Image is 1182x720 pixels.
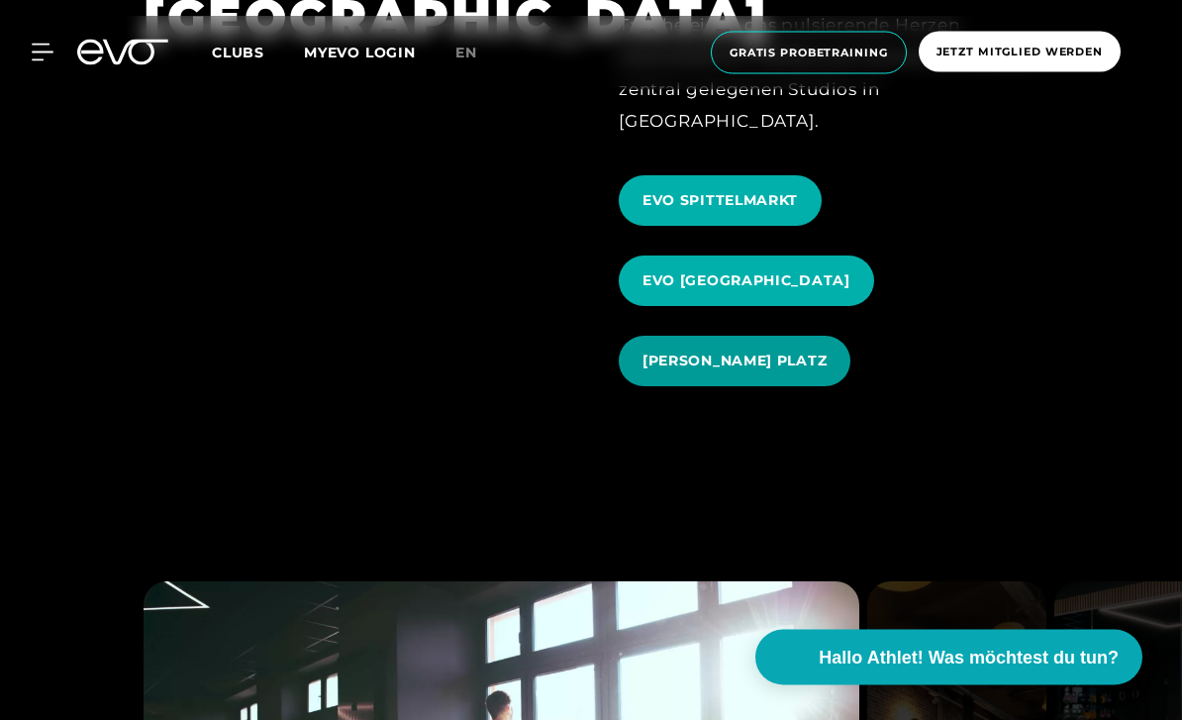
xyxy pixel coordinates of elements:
a: [PERSON_NAME] PLATZ [619,322,858,402]
span: Clubs [212,44,264,61]
a: Jetzt Mitglied werden [913,32,1127,74]
a: EVO SPITTELMARKT [619,161,830,242]
a: Gratis Probetraining [705,32,913,74]
span: [PERSON_NAME] PLATZ [642,352,827,372]
span: Jetzt Mitglied werden [936,44,1103,60]
a: Clubs [212,43,304,61]
a: en [455,42,501,64]
span: EVO [GEOGRAPHIC_DATA] [642,271,850,292]
span: en [455,44,477,61]
span: Gratis Probetraining [730,45,888,61]
a: MYEVO LOGIN [304,44,416,61]
button: Hallo Athlet! Was möchtest du tun? [755,630,1142,685]
span: Hallo Athlet! Was möchtest du tun? [819,645,1119,671]
span: EVO SPITTELMARKT [642,191,798,212]
a: EVO [GEOGRAPHIC_DATA] [619,242,882,322]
